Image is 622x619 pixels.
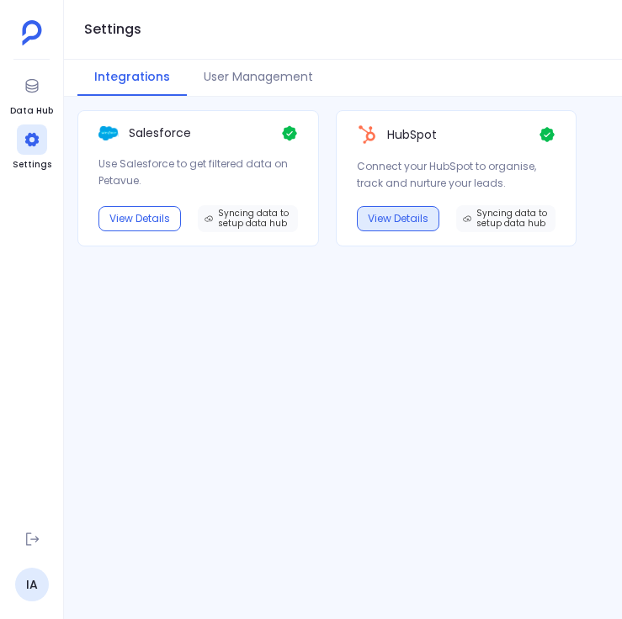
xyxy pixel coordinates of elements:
[98,156,298,189] p: Use Salesforce to get filtered data on Petavue.
[10,104,53,118] span: Data Hub
[98,206,181,231] button: View Details
[129,124,191,142] p: Salesforce
[357,206,439,231] button: View Details
[77,60,187,96] button: Integrations
[187,60,330,96] button: User Management
[539,124,556,145] img: Check Icon
[13,124,51,172] a: Settings
[10,71,53,118] a: Data Hub
[476,209,550,229] span: Syncing data to setup data hub
[357,158,556,192] p: Connect your HubSpot to organise, track and nurture your leads.
[22,20,42,45] img: petavue logo
[387,126,437,144] p: HubSpot
[15,568,49,601] a: IA
[281,124,298,142] img: Check Icon
[13,158,51,172] span: Settings
[84,18,141,41] h1: Settings
[218,209,291,229] span: Syncing data to setup data hub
